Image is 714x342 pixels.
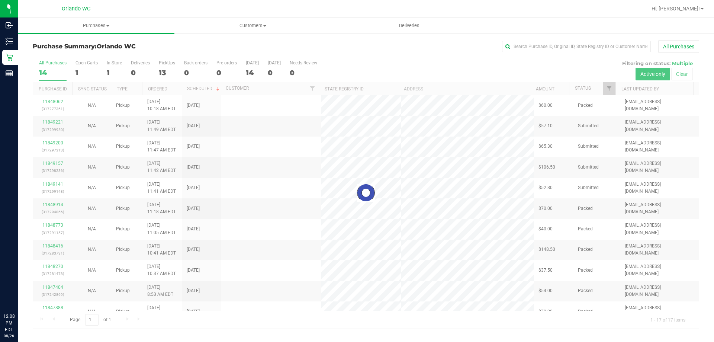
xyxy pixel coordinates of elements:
span: Deliveries [389,22,430,29]
a: Purchases [18,18,174,33]
a: Customers [174,18,331,33]
span: Orlando WC [62,6,90,12]
inline-svg: Inventory [6,38,13,45]
button: All Purchases [658,40,699,53]
iframe: Resource center [7,282,30,305]
p: 08/26 [3,333,15,339]
iframe: Resource center unread badge [22,281,31,290]
span: Customers [175,22,331,29]
h3: Purchase Summary: [33,43,255,50]
input: Search Purchase ID, Original ID, State Registry ID or Customer Name... [502,41,651,52]
inline-svg: Inbound [6,22,13,29]
span: Hi, [PERSON_NAME]! [652,6,700,12]
a: Deliveries [331,18,488,33]
inline-svg: Reports [6,70,13,77]
inline-svg: Retail [6,54,13,61]
span: Orlando WC [97,43,136,50]
span: Purchases [18,22,174,29]
p: 12:08 PM EDT [3,313,15,333]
